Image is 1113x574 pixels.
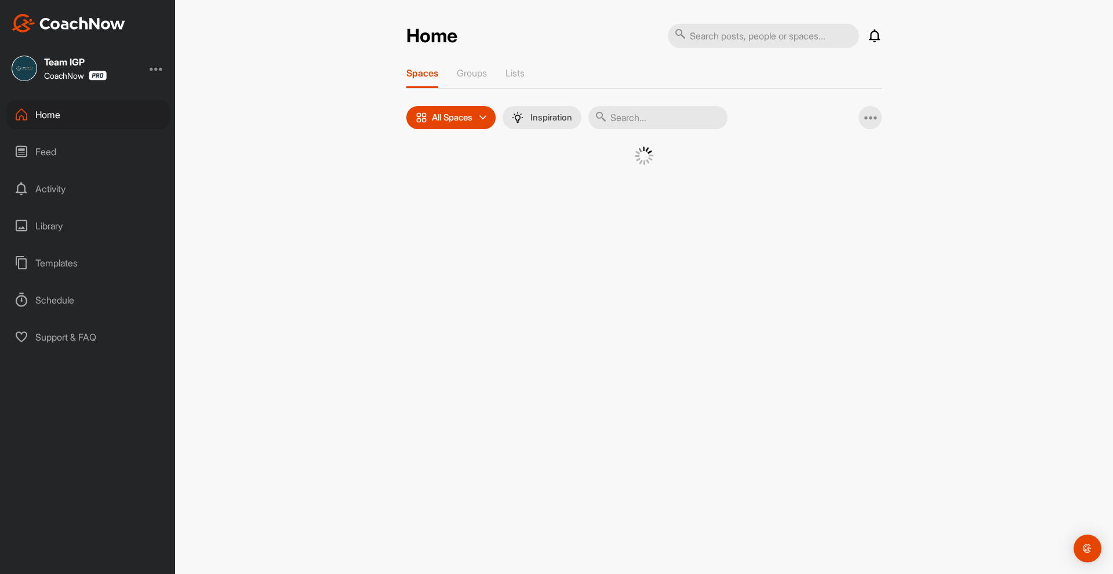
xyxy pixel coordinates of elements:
p: All Spaces [432,113,472,122]
div: CoachNow [44,71,107,81]
img: CoachNow [12,14,125,32]
div: Templates [6,248,170,277]
div: Feed [6,137,170,166]
div: Open Intercom Messenger [1074,535,1101,562]
img: G6gVgL6ErOh57ABN0eRmCEwV0I4iEi4d8EwaPGI0tHgoAbU4EAHFLEQAh+QQFCgALACwIAA4AGAASAAAEbHDJSesaOCdk+8xg... [635,147,653,165]
img: menuIcon [512,112,523,123]
p: Spaces [406,67,438,79]
h2: Home [406,25,457,47]
div: Schedule [6,286,170,315]
div: Support & FAQ [6,323,170,352]
input: Search... [588,106,728,129]
input: Search posts, people or spaces... [668,24,859,48]
div: Activity [6,174,170,203]
div: Library [6,211,170,240]
p: Lists [505,67,525,79]
div: Team IGP [44,57,107,67]
img: icon [416,112,427,123]
div: Home [6,100,170,129]
p: Inspiration [530,113,572,122]
img: CoachNow Pro [89,71,107,81]
img: square_9f93f7697f7b29552b29e1fde1a77364.jpg [12,56,37,81]
p: Groups [457,67,487,79]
